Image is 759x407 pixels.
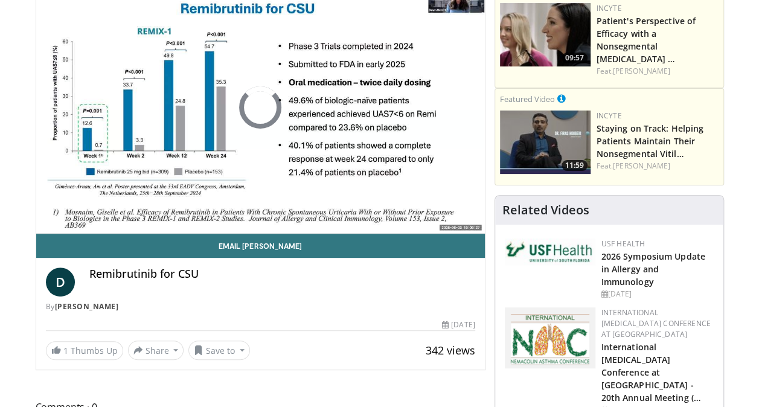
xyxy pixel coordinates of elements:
[63,345,68,356] span: 1
[597,15,696,65] a: Patient's Perspective of Efficacy with a Nonsegmental [MEDICAL_DATA] …
[55,301,119,312] a: [PERSON_NAME]
[46,341,123,360] a: 1 Thumbs Up
[597,123,704,159] a: Staying on Track: Helping Patients Maintain Their Nonsegmental Vitil…
[36,234,485,258] a: Email [PERSON_NAME]
[128,341,184,360] button: Share
[500,3,591,66] img: 2c48d197-61e9-423b-8908-6c4d7e1deb64.png.150x105_q85_crop-smart_upscale.jpg
[89,268,475,281] h4: Remibrutinib for CSU
[562,160,588,171] span: 11:59
[601,307,711,339] a: International [MEDICAL_DATA] Conference at [GEOGRAPHIC_DATA]
[500,94,555,104] small: Featured Video
[562,53,588,63] span: 09:57
[505,239,595,265] img: 6ba8804a-8538-4002-95e7-a8f8012d4a11.png.150x105_q85_autocrop_double_scale_upscale_version-0.2.jpg
[597,3,622,13] a: Incyte
[601,239,645,249] a: USF Health
[601,341,701,403] a: International [MEDICAL_DATA] Conference at [GEOGRAPHIC_DATA] - 20th Annual Meeting (…
[500,111,591,174] a: 11:59
[426,343,475,357] span: 342 views
[597,111,622,121] a: Incyte
[601,289,714,300] div: [DATE]
[500,3,591,66] a: 09:57
[442,319,475,330] div: [DATE]
[505,307,595,368] img: 9485e4e4-7c5e-4f02-b036-ba13241ea18b.png.150x105_q85_autocrop_double_scale_upscale_version-0.2.png
[500,111,591,174] img: fe0751a3-754b-4fa7-bfe3-852521745b57.png.150x105_q85_crop-smart_upscale.jpg
[601,251,705,287] a: 2026 Symposium Update in Allergy and Immunology
[188,341,250,360] button: Save to
[597,161,719,171] div: Feat.
[502,203,589,217] h4: Related Videos
[46,268,75,296] a: D
[613,161,670,171] a: [PERSON_NAME]
[597,66,719,77] div: Feat.
[46,301,475,312] div: By
[613,66,670,76] a: [PERSON_NAME]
